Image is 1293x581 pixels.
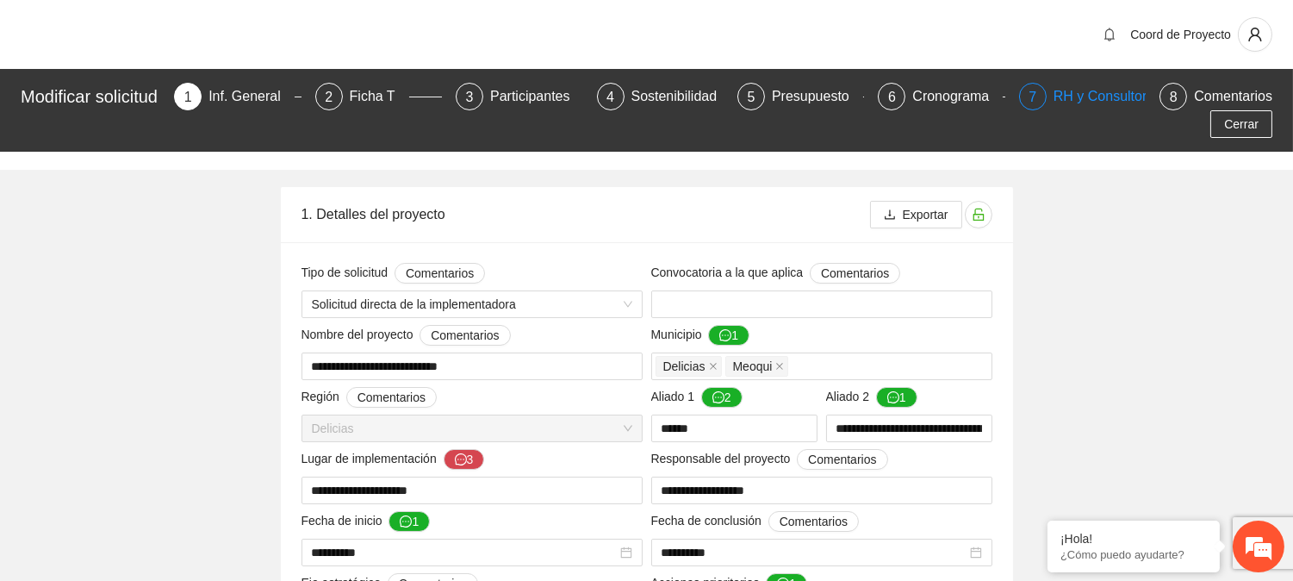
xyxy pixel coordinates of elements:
[1060,548,1207,561] p: ¿Cómo puedo ayudarte?
[312,291,632,317] span: Solicitud directa de la implementadora
[1170,90,1178,104] span: 8
[708,325,749,346] button: Municipio
[826,387,917,408] span: Aliado 2
[597,83,724,110] div: 4Sostenibilidad
[719,329,731,343] span: message
[283,9,324,50] div: Minimizar ventana de chat en vivo
[775,362,784,371] span: close
[1130,28,1231,41] span: Coord de Proyecto
[1194,83,1272,110] div: Comentarios
[301,325,511,346] span: Nombre del proyecto
[455,453,467,467] span: message
[420,325,510,346] button: Nombre del proyecto
[651,263,901,284] span: Convocatoria a la que aplica
[184,90,192,104] span: 1
[772,83,863,110] div: Presupuesto
[312,415,632,441] span: Delicias
[748,90,755,104] span: 5
[1210,110,1272,138] button: Cerrar
[301,263,486,284] span: Tipo de solicitud
[651,449,888,470] span: Responsable del proyecto
[651,325,750,346] span: Municipio
[870,201,962,228] button: downloadExportar
[966,208,992,222] span: unlock
[651,511,860,532] span: Fecha de conclusión
[400,515,412,529] span: message
[406,264,474,283] span: Comentarios
[301,190,870,239] div: 1. Detalles del proyecto
[821,264,889,283] span: Comentarios
[797,449,887,470] button: Responsable del proyecto
[346,387,437,408] button: Región
[431,326,499,345] span: Comentarios
[606,90,614,104] span: 4
[887,391,899,405] span: message
[712,391,724,405] span: message
[1097,28,1122,41] span: bell
[1238,17,1272,52] button: user
[903,205,948,224] span: Exportar
[208,83,295,110] div: Inf. General
[965,201,992,228] button: unlock
[490,83,584,110] div: Participantes
[9,393,328,453] textarea: Escriba su mensaje y pulse “Intro”
[810,263,900,284] button: Convocatoria a la que aplica
[651,387,743,408] span: Aliado 1
[1224,115,1259,134] span: Cerrar
[395,263,485,284] button: Tipo de solicitud
[1029,90,1036,104] span: 7
[100,191,238,365] span: Estamos en línea.
[466,90,474,104] span: 3
[884,209,896,222] span: download
[350,83,409,110] div: Ficha T
[1060,532,1207,546] div: ¡Hola!
[663,357,706,376] span: Delicias
[656,356,722,377] span: Delicias
[733,357,773,376] span: Meoqui
[780,512,848,531] span: Comentarios
[701,387,743,408] button: Aliado 1
[768,511,859,532] button: Fecha de conclusión
[876,387,917,408] button: Aliado 2
[21,83,164,110] div: Modificar solicitud
[709,362,718,371] span: close
[389,511,430,532] button: Fecha de inicio
[878,83,1004,110] div: 6Cronograma
[301,511,431,532] span: Fecha de inicio
[737,83,864,110] div: 5Presupuesto
[1019,83,1146,110] div: 7RH y Consultores
[631,83,731,110] div: Sostenibilidad
[315,83,442,110] div: 2Ficha T
[1096,21,1123,48] button: bell
[1054,83,1175,110] div: RH y Consultores
[888,90,896,104] span: 6
[90,88,289,110] div: Chatee con nosotros ahora
[325,90,333,104] span: 2
[301,449,485,470] span: Lugar de implementación
[456,83,582,110] div: 3Participantes
[357,388,426,407] span: Comentarios
[301,387,438,408] span: Región
[808,450,876,469] span: Comentarios
[174,83,301,110] div: 1Inf. General
[1159,83,1272,110] div: 8Comentarios
[1239,27,1271,42] span: user
[912,83,1003,110] div: Cronograma
[725,356,789,377] span: Meoqui
[444,449,485,470] button: Lugar de implementación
